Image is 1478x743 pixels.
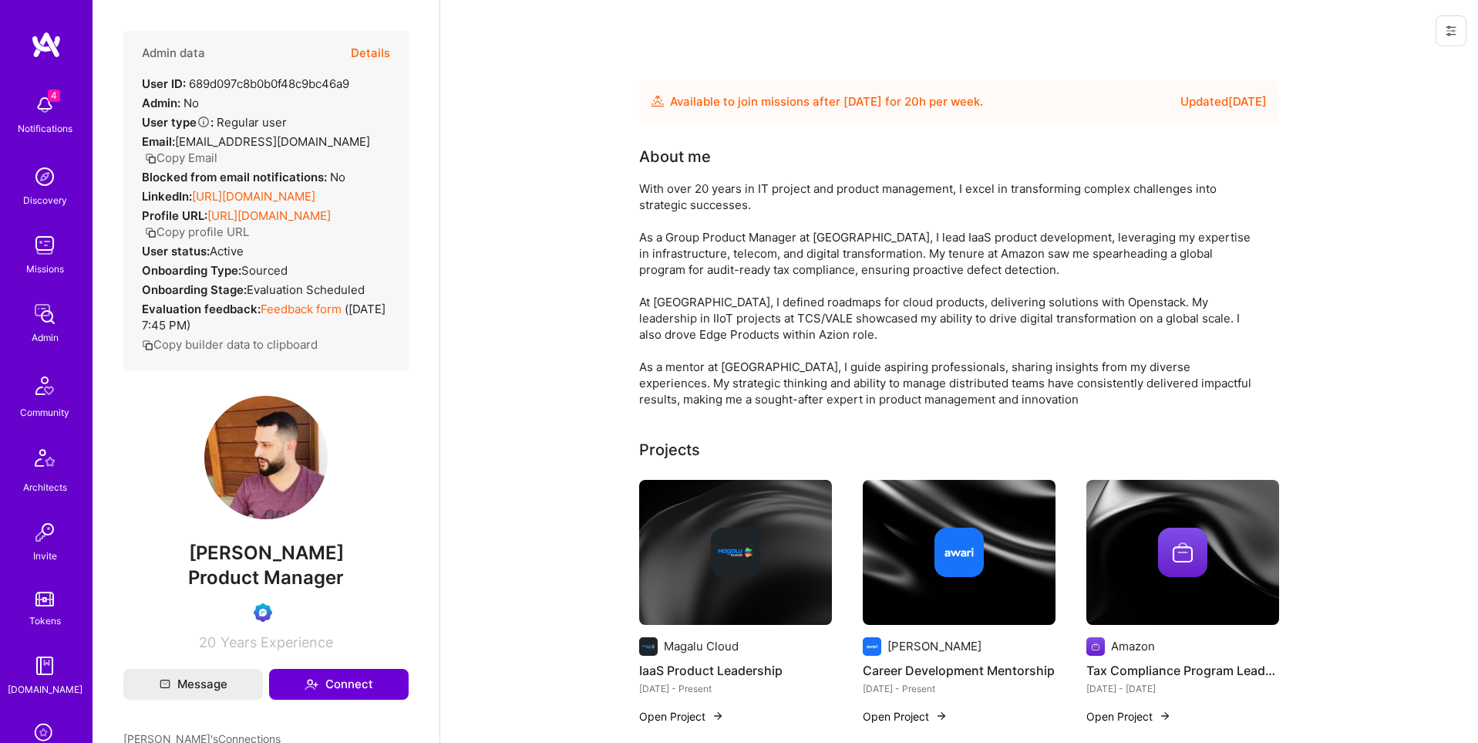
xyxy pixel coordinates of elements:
div: [DATE] - Present [639,681,832,697]
img: Company logo [1086,637,1105,656]
strong: Blocked from email notifications: [142,170,330,184]
strong: User type : [142,115,214,130]
button: Open Project [863,708,948,724]
span: Active [210,244,244,258]
div: [DATE] - Present [863,681,1055,697]
div: [DOMAIN_NAME] [8,681,82,697]
div: Notifications [18,120,72,137]
div: Invite [33,548,57,564]
img: Evaluation Call Booked [254,603,272,622]
div: Discovery [23,192,67,208]
button: Open Project [639,708,724,724]
i: icon Copy [142,339,153,351]
img: Company logo [639,637,658,656]
div: No [142,169,345,185]
div: No [142,95,199,111]
div: 689d097c8b0b0f48c9bc46a9 [142,76,349,92]
div: Architects [23,479,67,495]
div: With over 20 years in IT project and product management, I excel in transforming complex challeng... [639,181,1256,407]
a: [URL][DOMAIN_NAME] [207,208,331,223]
i: icon Copy [145,227,157,238]
i: Help [197,115,210,129]
span: sourced [241,263,288,278]
button: Copy Email [145,150,217,166]
div: Magalu Cloud [664,638,739,654]
strong: Admin: [142,96,180,110]
div: Admin [32,329,59,346]
button: Copy builder data to clipboard [142,336,318,353]
div: ( [DATE] 7:45 PM ) [142,301,390,333]
h4: Tax Compliance Program Leadership [1086,660,1279,681]
strong: User status: [142,244,210,258]
div: [DATE] - [DATE] [1086,681,1279,697]
span: 20 [904,94,919,109]
img: Company logo [863,637,881,656]
div: Community [20,404,69,420]
span: Evaluation Scheduled [247,282,365,297]
img: Invite [29,517,60,548]
span: Years Experience [221,634,333,650]
img: User Avatar [204,396,328,519]
img: cover [1086,480,1279,625]
i: icon Copy [145,153,157,164]
button: Open Project [1086,708,1171,724]
h4: Career Development Mentorship [863,660,1055,681]
div: Available to join missions after [DATE] for h per week . [670,93,983,111]
img: cover [639,480,832,625]
img: arrow-right [935,710,948,722]
img: Architects [26,442,63,479]
span: [PERSON_NAME] [123,542,409,565]
img: arrow-right [1159,710,1171,722]
i: icon Connect [305,677,318,691]
img: Availability [651,95,664,107]
div: Projects [639,438,700,461]
img: tokens [35,592,54,606]
button: Details [351,31,390,76]
img: teamwork [29,230,60,261]
strong: Onboarding Type: [142,263,241,278]
strong: Evaluation feedback: [142,302,261,316]
img: Company logo [1158,528,1207,577]
div: Regular user [142,114,287,130]
div: Missions [26,261,64,277]
strong: Profile URL: [142,208,207,223]
h4: Admin data [142,46,205,60]
img: discovery [29,161,60,192]
button: Message [123,669,263,700]
i: icon Mail [160,679,170,690]
span: 20 [199,634,216,650]
div: Tokens [29,613,61,629]
a: [URL][DOMAIN_NAME] [192,189,315,204]
strong: User ID: [142,76,186,91]
div: Amazon [1111,638,1155,654]
div: Updated [DATE] [1180,93,1267,111]
button: Copy profile URL [145,224,249,240]
a: Feedback form [261,302,342,316]
h4: IaaS Product Leadership [639,660,832,681]
strong: Email: [142,134,175,149]
img: logo [31,31,62,59]
span: 4 [48,89,60,102]
img: Company logo [711,528,760,577]
button: Connect [269,669,409,700]
span: [EMAIL_ADDRESS][DOMAIN_NAME] [175,134,370,149]
div: About me [639,145,711,168]
img: admin teamwork [29,299,60,329]
strong: Onboarding Stage: [142,282,247,297]
strong: LinkedIn: [142,189,192,204]
img: arrow-right [712,710,724,722]
img: bell [29,89,60,120]
div: [PERSON_NAME] [887,638,981,654]
span: Product Manager [188,566,344,589]
img: Community [26,367,63,404]
img: guide book [29,650,60,681]
img: Company logo [934,528,984,577]
img: cover [863,480,1055,625]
